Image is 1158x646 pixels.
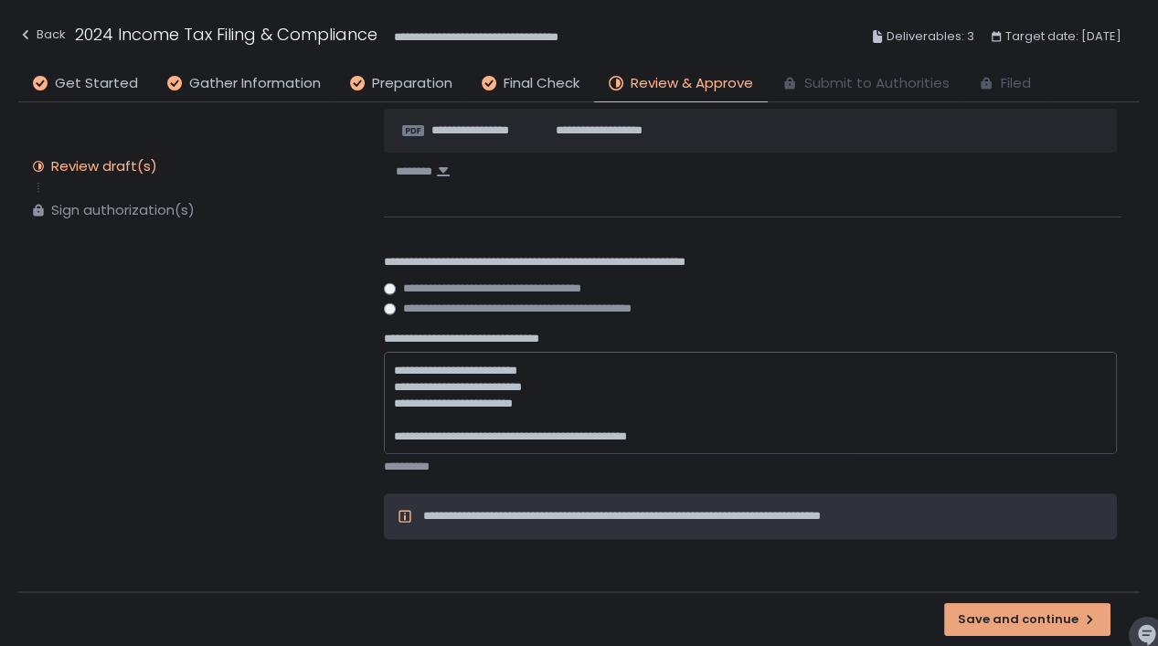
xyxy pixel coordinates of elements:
div: Sign authorization(s) [51,201,195,219]
div: Save and continue [958,611,1097,628]
span: Deliverables: 3 [887,26,974,48]
div: Review draft(s) [51,157,157,175]
span: Submit to Authorities [804,73,950,94]
button: Back [18,22,66,52]
span: Review & Approve [631,73,753,94]
span: Target date: [DATE] [1005,26,1121,48]
span: Get Started [55,73,138,94]
button: Save and continue [944,603,1110,636]
span: Preparation [372,73,452,94]
span: Gather Information [189,73,321,94]
span: Final Check [504,73,579,94]
div: Back [18,24,66,46]
span: Filed [1001,73,1031,94]
h1: 2024 Income Tax Filing & Compliance [75,22,377,47]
